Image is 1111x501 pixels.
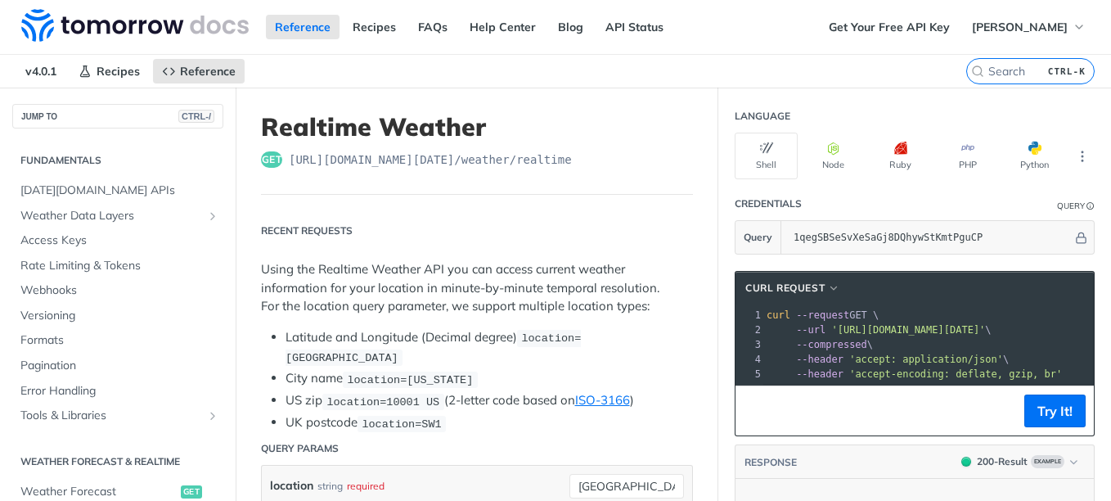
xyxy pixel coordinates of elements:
[20,408,202,424] span: Tools & Libraries
[20,258,219,274] span: Rate Limiting & Tokens
[849,368,1062,380] span: 'accept-encoding: deflate, gzip, br'
[12,304,223,328] a: Versioning
[20,183,219,199] span: [DATE][DOMAIN_NAME] APIs
[20,484,177,500] span: Weather Forecast
[735,221,781,254] button: Query
[261,151,282,168] span: get
[326,395,439,408] span: location=10001 US
[180,64,236,79] span: Reference
[206,210,219,223] button: Show subpages for Weather Data Layers
[802,133,865,179] button: Node
[206,409,219,422] button: Show subpages for Tools & Libraries
[767,324,992,336] span: \
[767,309,879,321] span: GET \
[362,417,441,430] span: location=SW1
[869,133,932,179] button: Ruby
[20,308,219,324] span: Versioning
[1024,395,1086,427] button: Try It!
[1073,229,1090,246] button: Hide
[735,133,798,179] button: Shell
[461,15,545,39] a: Help Center
[153,59,245,83] a: Reference
[266,15,340,39] a: Reference
[785,221,1073,254] input: apikey
[261,223,353,238] div: Recent Requests
[344,15,405,39] a: Recipes
[12,354,223,378] a: Pagination
[767,339,873,350] span: \
[735,352,763,367] div: 4
[1070,144,1095,169] button: More Languages
[767,309,790,321] span: curl
[831,324,985,336] span: '[URL][DOMAIN_NAME][DATE]'
[575,392,630,408] a: ISO-3166
[549,15,592,39] a: Blog
[289,151,572,168] span: https://api.tomorrow.io/v4/weather/realtime
[796,354,843,365] span: --header
[953,454,1086,470] button: 200200-ResultExample
[744,454,798,471] button: RESPONSE
[1057,200,1085,212] div: Query
[1003,133,1066,179] button: Python
[796,339,867,350] span: --compressed
[735,367,763,381] div: 5
[181,485,202,499] span: get
[1044,63,1090,79] kbd: CTRL-K
[12,379,223,404] a: Error Handling
[820,15,959,39] a: Get Your Free API Key
[317,474,343,498] div: string
[1031,455,1064,468] span: Example
[796,368,843,380] span: --header
[971,65,984,78] svg: Search
[12,454,223,469] h2: Weather Forecast & realtime
[12,228,223,253] a: Access Keys
[70,59,149,83] a: Recipes
[261,441,339,456] div: Query Params
[1075,149,1090,164] svg: More ellipsis
[767,354,1009,365] span: \
[270,474,313,498] label: location
[286,391,693,410] li: US zip (2-letter code based on )
[21,9,249,42] img: Tomorrow.io Weather API Docs
[12,204,223,228] a: Weather Data LayersShow subpages for Weather Data Layers
[12,278,223,303] a: Webhooks
[963,15,1095,39] button: [PERSON_NAME]
[735,337,763,352] div: 3
[972,20,1068,34] span: [PERSON_NAME]
[20,358,219,374] span: Pagination
[16,59,65,83] span: v4.0.1
[12,254,223,278] a: Rate Limiting & Tokens
[596,15,672,39] a: API Status
[286,328,693,367] li: Latitude and Longitude (Decimal degree)
[740,280,846,296] button: cURL Request
[261,260,693,316] p: Using the Realtime Weather API you can access current weather information for your location in mi...
[849,354,1003,365] span: 'accept: application/json'
[20,208,202,224] span: Weather Data Layers
[977,454,1028,469] div: 200 - Result
[936,133,999,179] button: PHP
[20,332,219,349] span: Formats
[735,109,790,124] div: Language
[1086,202,1095,210] i: Information
[12,104,223,129] button: JUMP TOCTRL-/
[796,309,849,321] span: --request
[286,413,693,432] li: UK postcode
[12,178,223,203] a: [DATE][DOMAIN_NAME] APIs
[20,232,219,249] span: Access Keys
[12,153,223,168] h2: Fundamentals
[735,196,802,211] div: Credentials
[796,324,825,336] span: --url
[286,369,693,388] li: City name
[12,404,223,428] a: Tools & LibrariesShow subpages for Tools & Libraries
[744,230,772,245] span: Query
[347,373,473,386] span: location=[US_STATE]
[12,328,223,353] a: Formats
[735,323,763,337] div: 2
[20,282,219,299] span: Webhooks
[1057,200,1095,212] div: QueryInformation
[261,112,693,142] h1: Realtime Weather
[745,281,825,296] span: cURL Request
[409,15,457,39] a: FAQs
[97,64,140,79] span: Recipes
[178,110,214,123] span: CTRL-/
